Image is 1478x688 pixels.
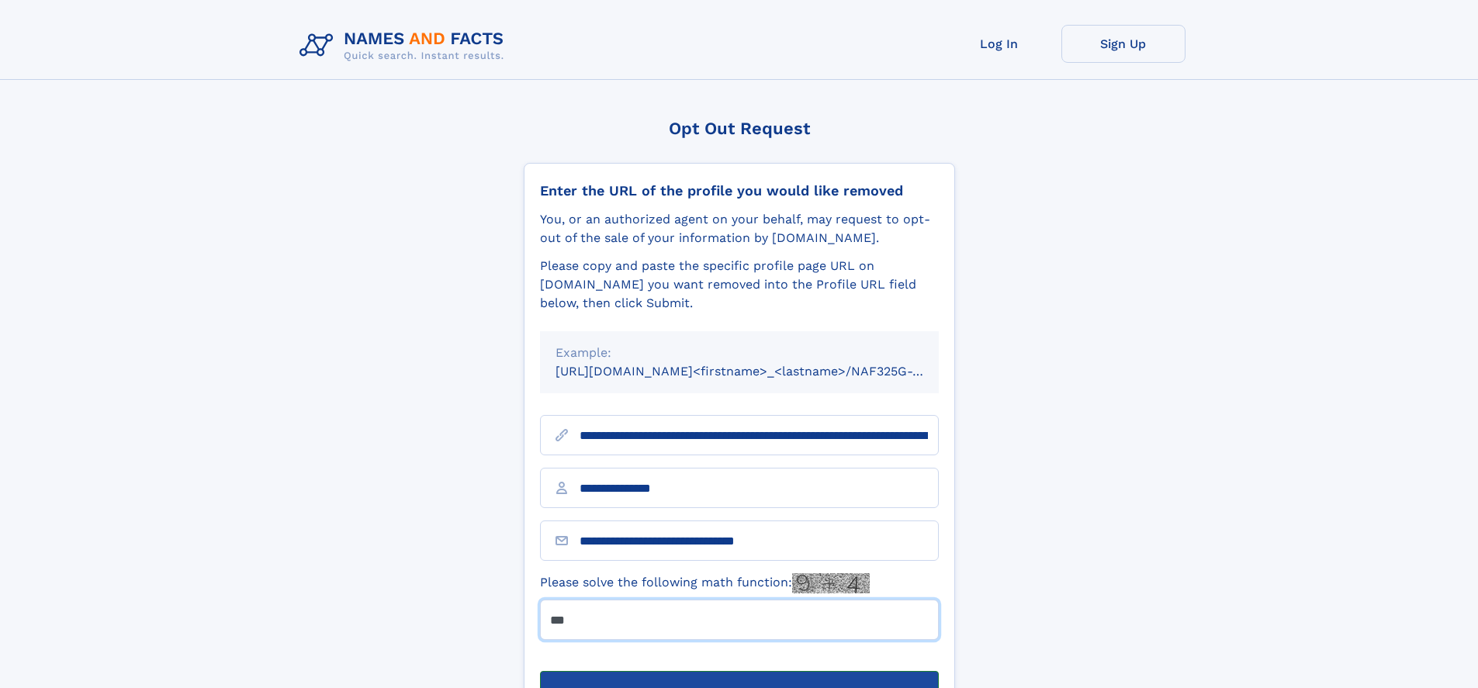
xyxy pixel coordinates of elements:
[540,573,870,593] label: Please solve the following math function:
[937,25,1061,63] a: Log In
[556,344,923,362] div: Example:
[524,119,955,138] div: Opt Out Request
[293,25,517,67] img: Logo Names and Facts
[540,210,939,247] div: You, or an authorized agent on your behalf, may request to opt-out of the sale of your informatio...
[540,257,939,313] div: Please copy and paste the specific profile page URL on [DOMAIN_NAME] you want removed into the Pr...
[540,182,939,199] div: Enter the URL of the profile you would like removed
[556,364,968,379] small: [URL][DOMAIN_NAME]<firstname>_<lastname>/NAF325G-xxxxxxxx
[1061,25,1186,63] a: Sign Up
